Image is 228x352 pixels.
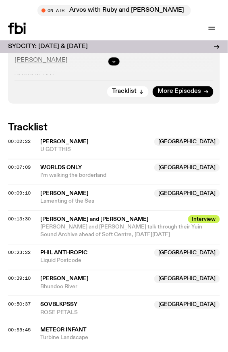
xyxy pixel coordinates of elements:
span: 00:55:45 [8,327,31,333]
button: 00:50:37 [8,302,31,306]
span: 00:13:30 [8,216,31,222]
span: I’m walking the borderland [40,172,220,179]
span: pHil antHropic [40,250,87,256]
a: More Episodes [153,86,213,97]
h3: SYDCITY: [DATE] & [DATE] [8,44,88,50]
button: 00:02:22 [8,139,31,144]
span: 00:09:10 [8,190,31,196]
span: [PERSON_NAME] [40,276,89,281]
button: 00:39:10 [8,276,31,281]
button: 00:55:45 [8,328,31,333]
span: [GEOGRAPHIC_DATA] [154,249,220,257]
span: [PERSON_NAME] and [PERSON_NAME] talk through their Yuin Sound Archive ahead of Soft Centre, [DATE... [40,224,203,237]
button: On AirArvos with Ruby and [PERSON_NAME] [37,5,191,16]
button: 00:23:22 [8,250,31,255]
span: [PERSON_NAME] [40,139,89,145]
span: 00:23:22 [8,249,31,256]
span: More Episodes [158,89,201,95]
button: 00:13:30 [8,217,31,221]
span: [PERSON_NAME] and [PERSON_NAME] [40,216,183,223]
span: Interview [188,215,220,223]
span: ROSE PETALS [40,309,220,316]
span: 00:50:37 [8,301,31,307]
span: Turbine Landscape [40,334,220,342]
button: Tracklist [107,86,149,97]
span: SOVBLKPSSY [40,302,77,307]
span: [GEOGRAPHIC_DATA] [154,189,220,197]
span: Meteor Infant [40,327,87,333]
span: Liquid Postcode [40,257,220,264]
span: [PERSON_NAME] [40,191,89,196]
span: [GEOGRAPHIC_DATA] [154,275,220,283]
span: Worlds Only [40,165,82,170]
button: 00:07:09 [8,165,31,170]
span: [GEOGRAPHIC_DATA] [154,301,220,309]
span: U GOT THIS [40,146,220,153]
span: [GEOGRAPHIC_DATA] [154,163,220,172]
span: Lamenting of the Sea [40,197,220,205]
span: 00:39:10 [8,275,31,281]
span: Tracklist [112,89,137,95]
span: 00:02:22 [8,138,31,145]
span: 00:07:09 [8,164,31,170]
h2: Tracklist [8,123,220,132]
span: Bhundoo River [40,283,220,291]
button: 00:09:10 [8,191,31,195]
span: [GEOGRAPHIC_DATA] [154,138,220,146]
